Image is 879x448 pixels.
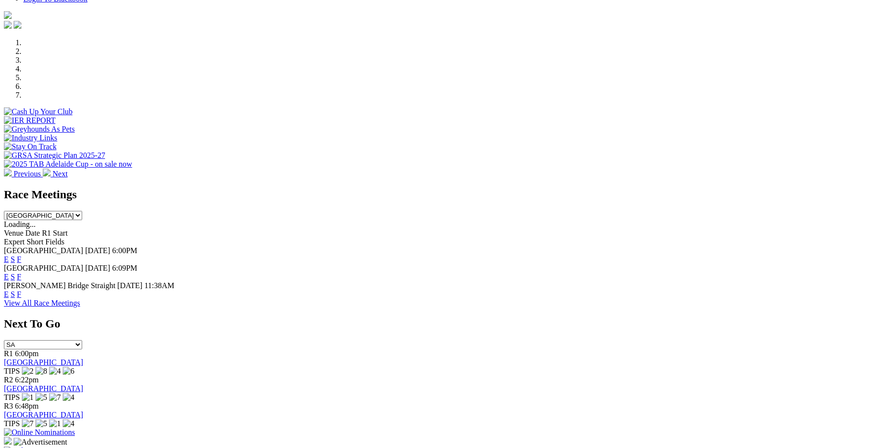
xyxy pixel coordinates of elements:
[4,411,83,419] a: [GEOGRAPHIC_DATA]
[4,107,72,116] img: Cash Up Your Club
[4,255,9,263] a: E
[22,367,34,376] img: 2
[4,134,57,142] img: Industry Links
[43,169,51,176] img: chevron-right-pager-white.svg
[85,246,110,255] span: [DATE]
[17,290,21,298] a: F
[63,419,74,428] img: 4
[4,169,12,176] img: chevron-left-pager-white.svg
[4,402,13,410] span: R3
[14,170,41,178] span: Previous
[4,281,115,290] span: [PERSON_NAME] Bridge Straight
[4,229,23,237] span: Venue
[14,21,21,29] img: twitter.svg
[85,264,110,272] span: [DATE]
[112,264,138,272] span: 6:09PM
[4,170,43,178] a: Previous
[15,376,39,384] span: 6:22pm
[49,367,61,376] img: 4
[27,238,44,246] span: Short
[49,393,61,402] img: 7
[4,142,56,151] img: Stay On Track
[35,393,47,402] img: 5
[4,273,9,281] a: E
[4,11,12,19] img: logo-grsa-white.png
[11,290,15,298] a: S
[4,358,83,366] a: [GEOGRAPHIC_DATA]
[63,367,74,376] img: 6
[53,170,68,178] span: Next
[4,349,13,358] span: R1
[43,170,68,178] a: Next
[4,264,83,272] span: [GEOGRAPHIC_DATA]
[42,229,68,237] span: R1 Start
[49,419,61,428] img: 1
[144,281,175,290] span: 11:38AM
[4,21,12,29] img: facebook.svg
[11,273,15,281] a: S
[4,419,20,428] span: TIPS
[4,437,12,445] img: 15187_Greyhounds_GreysPlayCentral_Resize_SA_WebsiteBanner_300x115_2025.jpg
[117,281,142,290] span: [DATE]
[17,273,21,281] a: F
[35,419,47,428] img: 5
[22,393,34,402] img: 1
[4,367,20,375] span: TIPS
[4,317,875,330] h2: Next To Go
[4,160,132,169] img: 2025 TAB Adelaide Cup - on sale now
[4,299,80,307] a: View All Race Meetings
[15,349,39,358] span: 6:00pm
[112,246,138,255] span: 6:00PM
[4,393,20,401] span: TIPS
[4,428,75,437] img: Online Nominations
[4,151,105,160] img: GRSA Strategic Plan 2025-27
[15,402,39,410] span: 6:48pm
[4,125,75,134] img: Greyhounds As Pets
[4,220,35,228] span: Loading...
[14,438,67,447] img: Advertisement
[45,238,64,246] span: Fields
[25,229,40,237] span: Date
[4,384,83,393] a: [GEOGRAPHIC_DATA]
[35,367,47,376] img: 8
[4,246,83,255] span: [GEOGRAPHIC_DATA]
[11,255,15,263] a: S
[4,290,9,298] a: E
[63,393,74,402] img: 4
[4,238,25,246] span: Expert
[4,376,13,384] span: R2
[22,419,34,428] img: 7
[4,116,55,125] img: IER REPORT
[17,255,21,263] a: F
[4,188,875,201] h2: Race Meetings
